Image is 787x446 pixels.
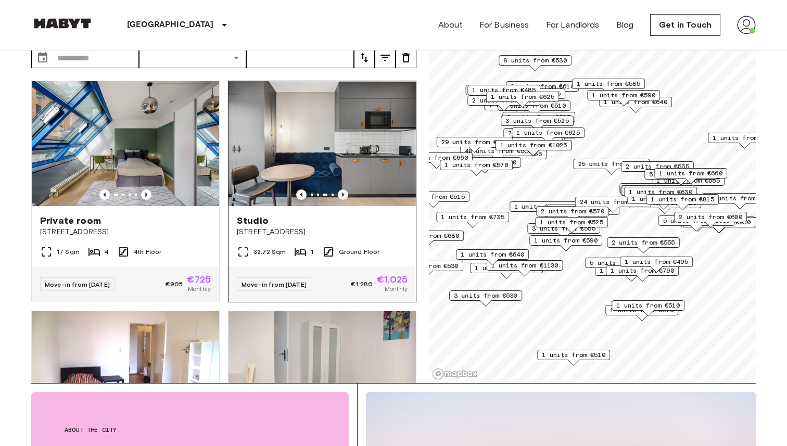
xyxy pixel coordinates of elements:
[237,227,408,237] span: [STREET_ADDRESS]
[708,133,781,149] div: Map marker
[621,185,694,201] div: Map marker
[105,247,109,257] span: 4
[575,197,652,213] div: Map marker
[487,260,563,276] div: Map marker
[702,193,779,209] div: Map marker
[651,195,714,204] span: 1 units from €815
[242,281,307,288] span: Move-in from [DATE]
[713,133,776,143] span: 1 units from €980
[127,19,214,31] p: [GEOGRAPHIC_DATA]
[620,257,693,273] div: Map marker
[339,247,380,257] span: Ground Floor
[654,168,727,184] div: Map marker
[514,202,578,211] span: 1 units from €725
[338,189,348,200] button: Previous image
[501,116,574,132] div: Map marker
[587,90,660,106] div: Map marker
[606,265,679,282] div: Map marker
[496,140,572,156] div: Map marker
[187,275,211,284] span: €725
[500,141,567,150] span: 1 units from €1025
[508,129,572,138] span: 7 units from €585
[659,169,722,178] span: 1 units from €660
[629,187,692,197] span: 1 units from €630
[237,214,269,227] span: Studio
[375,47,396,68] button: tune
[620,185,693,201] div: Map marker
[31,81,220,302] a: Marketing picture of unit DE-01-010-002-01HFPrevious imagePrevious imagePrivate room[STREET_ADDRE...
[502,101,566,110] span: 2 units from €510
[502,112,575,128] div: Map marker
[512,128,585,144] div: Map marker
[650,14,720,36] a: Get in Touch
[536,206,609,222] div: Map marker
[624,184,688,193] span: 2 units from €645
[32,47,53,68] button: Choose date
[590,258,653,267] span: 5 units from €590
[475,263,538,273] span: 1 units from €570
[229,311,416,436] img: Marketing picture of unit DE-01-093-04M
[467,95,540,111] div: Map marker
[646,194,719,210] div: Map marker
[535,217,608,233] div: Map marker
[541,207,604,216] span: 2 units from €570
[503,128,576,144] div: Map marker
[707,194,774,203] span: 12 units from €570
[516,128,580,137] span: 1 units from €625
[396,231,459,240] span: 1 units from €680
[397,192,469,208] div: Map marker
[687,218,751,227] span: 7 units from €950
[472,85,536,95] span: 1 units from €485
[354,47,375,68] button: tune
[57,247,80,257] span: 17 Sqm
[507,112,570,122] span: 3 units from €525
[547,205,619,221] div: Map marker
[540,218,603,227] span: 1 units from €525
[296,189,307,200] button: Previous image
[253,247,286,257] span: 32.72 Sqm
[454,291,517,300] span: 3 units from €530
[400,152,473,169] div: Map marker
[456,249,529,265] div: Map marker
[395,261,459,271] span: 4 units from €530
[31,18,94,29] img: Habyt
[436,212,509,228] div: Map marker
[32,81,219,206] img: Marketing picture of unit DE-01-010-002-01HF
[649,170,713,179] span: 5 units from €660
[440,160,513,176] div: Map marker
[612,300,684,316] div: Map marker
[229,81,416,206] img: Marketing picture of unit DE-01-481-006-01
[461,250,524,259] span: 1 units from €640
[486,92,559,108] div: Map marker
[503,56,567,65] span: 8 units from €530
[574,159,650,175] div: Map marker
[438,19,463,31] a: About
[604,97,667,107] span: 1 units from €640
[572,79,645,95] div: Map marker
[577,79,640,88] span: 1 units from €585
[467,85,540,101] div: Map marker
[551,205,615,214] span: 4 units from €605
[449,290,522,307] div: Map marker
[529,235,602,251] div: Map marker
[40,214,101,227] span: Private room
[497,89,561,98] span: 3 units from €555
[605,305,678,321] div: Map marker
[499,55,572,71] div: Map marker
[585,258,658,274] div: Map marker
[737,16,756,34] img: avatar
[188,284,211,294] span: Monthly
[479,19,529,31] a: For Business
[32,311,219,436] img: Marketing picture of unit DE-01-029-04M
[679,212,742,222] span: 2 units from €600
[537,350,610,366] div: Map marker
[432,368,478,380] a: Mapbox logo
[510,201,582,218] div: Map marker
[625,257,688,266] span: 1 units from €495
[441,212,504,222] span: 1 units from €735
[401,192,465,201] span: 1 units from €515
[619,183,692,199] div: Map marker
[612,238,675,247] span: 2 units from €555
[527,223,600,239] div: Map marker
[626,186,690,195] span: 1 units from €640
